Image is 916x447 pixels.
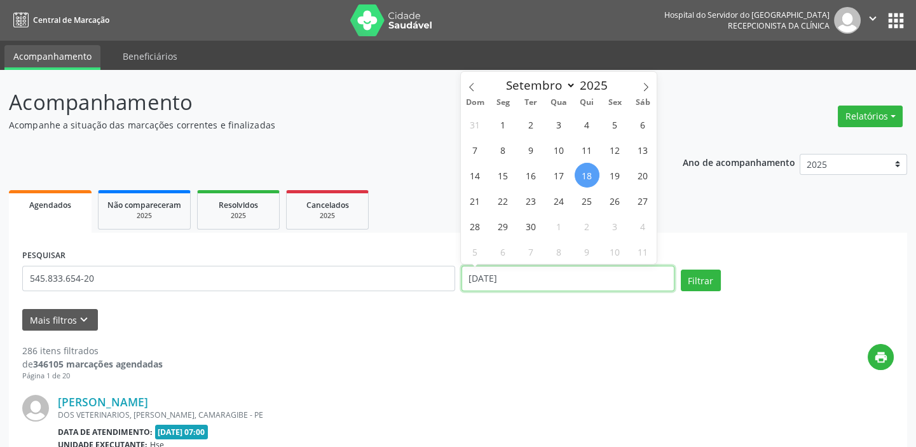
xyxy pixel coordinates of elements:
[219,200,258,210] span: Resolvidos
[631,137,655,162] span: Setembro 13, 2025
[519,239,543,264] span: Outubro 7, 2025
[519,188,543,213] span: Setembro 23, 2025
[77,313,91,327] i: keyboard_arrow_down
[519,112,543,137] span: Setembro 2, 2025
[885,10,907,32] button: apps
[681,270,721,291] button: Filtrar
[107,200,181,210] span: Não compareceram
[491,214,516,238] span: Setembro 29, 2025
[547,188,571,213] span: Setembro 24, 2025
[547,137,571,162] span: Setembro 10, 2025
[463,188,488,213] span: Setembro 21, 2025
[575,214,599,238] span: Outubro 2, 2025
[603,188,627,213] span: Setembro 26, 2025
[29,200,71,210] span: Agendados
[4,45,100,70] a: Acompanhamento
[22,357,163,371] div: de
[728,20,830,31] span: Recepcionista da clínica
[547,163,571,188] span: Setembro 17, 2025
[463,163,488,188] span: Setembro 14, 2025
[463,214,488,238] span: Setembro 28, 2025
[9,10,109,31] a: Central de Marcação
[576,77,618,93] input: Year
[461,266,674,291] input: Selecione um intervalo
[33,358,163,370] strong: 346105 marcações agendadas
[631,163,655,188] span: Setembro 20, 2025
[874,350,888,364] i: print
[547,239,571,264] span: Outubro 8, 2025
[33,15,109,25] span: Central de Marcação
[491,188,516,213] span: Setembro 22, 2025
[491,163,516,188] span: Setembro 15, 2025
[463,239,488,264] span: Outubro 5, 2025
[603,163,627,188] span: Setembro 19, 2025
[463,137,488,162] span: Setembro 7, 2025
[573,99,601,107] span: Qui
[491,112,516,137] span: Setembro 1, 2025
[631,188,655,213] span: Setembro 27, 2025
[575,239,599,264] span: Outubro 9, 2025
[9,86,638,118] p: Acompanhamento
[547,112,571,137] span: Setembro 3, 2025
[603,112,627,137] span: Setembro 5, 2025
[22,344,163,357] div: 286 itens filtrados
[547,214,571,238] span: Outubro 1, 2025
[575,163,599,188] span: Setembro 18, 2025
[545,99,573,107] span: Qua
[22,246,65,266] label: PESQUISAR
[500,76,577,94] select: Month
[861,7,885,34] button: 
[603,214,627,238] span: Outubro 3, 2025
[519,137,543,162] span: Setembro 9, 2025
[664,10,830,20] div: Hospital do Servidor do [GEOGRAPHIC_DATA]
[834,7,861,34] img: img
[519,163,543,188] span: Setembro 16, 2025
[107,211,181,221] div: 2025
[631,112,655,137] span: Setembro 6, 2025
[683,154,795,170] p: Ano de acompanhamento
[155,425,208,439] span: [DATE] 07:00
[489,99,517,107] span: Seg
[601,99,629,107] span: Sex
[519,214,543,238] span: Setembro 30, 2025
[603,137,627,162] span: Setembro 12, 2025
[868,344,894,370] button: print
[517,99,545,107] span: Ter
[631,214,655,238] span: Outubro 4, 2025
[838,106,903,127] button: Relatórios
[463,112,488,137] span: Agosto 31, 2025
[575,112,599,137] span: Setembro 4, 2025
[306,200,349,210] span: Cancelados
[207,211,270,221] div: 2025
[58,427,153,437] b: Data de atendimento:
[603,239,627,264] span: Outubro 10, 2025
[58,395,148,409] a: [PERSON_NAME]
[491,239,516,264] span: Outubro 6, 2025
[491,137,516,162] span: Setembro 8, 2025
[22,395,49,422] img: img
[575,188,599,213] span: Setembro 25, 2025
[629,99,657,107] span: Sáb
[296,211,359,221] div: 2025
[866,11,880,25] i: 
[22,309,98,331] button: Mais filtroskeyboard_arrow_down
[461,99,489,107] span: Dom
[22,266,455,291] input: Nome, código do beneficiário ou CPF
[575,137,599,162] span: Setembro 11, 2025
[58,409,703,420] div: DOS VETERINARIOS, [PERSON_NAME], CAMARAGIBE - PE
[114,45,186,67] a: Beneficiários
[22,371,163,382] div: Página 1 de 20
[631,239,655,264] span: Outubro 11, 2025
[9,118,638,132] p: Acompanhe a situação das marcações correntes e finalizadas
